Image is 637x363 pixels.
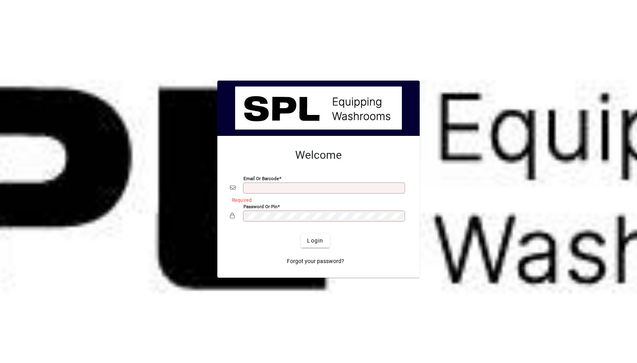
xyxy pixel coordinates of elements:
mat-label: Password or Pin [243,204,277,209]
button: Login [301,233,330,248]
mat-label: Email or Barcode [243,176,279,181]
span: Forgot your password? [287,257,344,265]
mat-error: Required [232,196,401,204]
a: Forgot your password? [284,254,347,268]
h2: Welcome [230,149,407,162]
span: Login [307,237,323,245]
